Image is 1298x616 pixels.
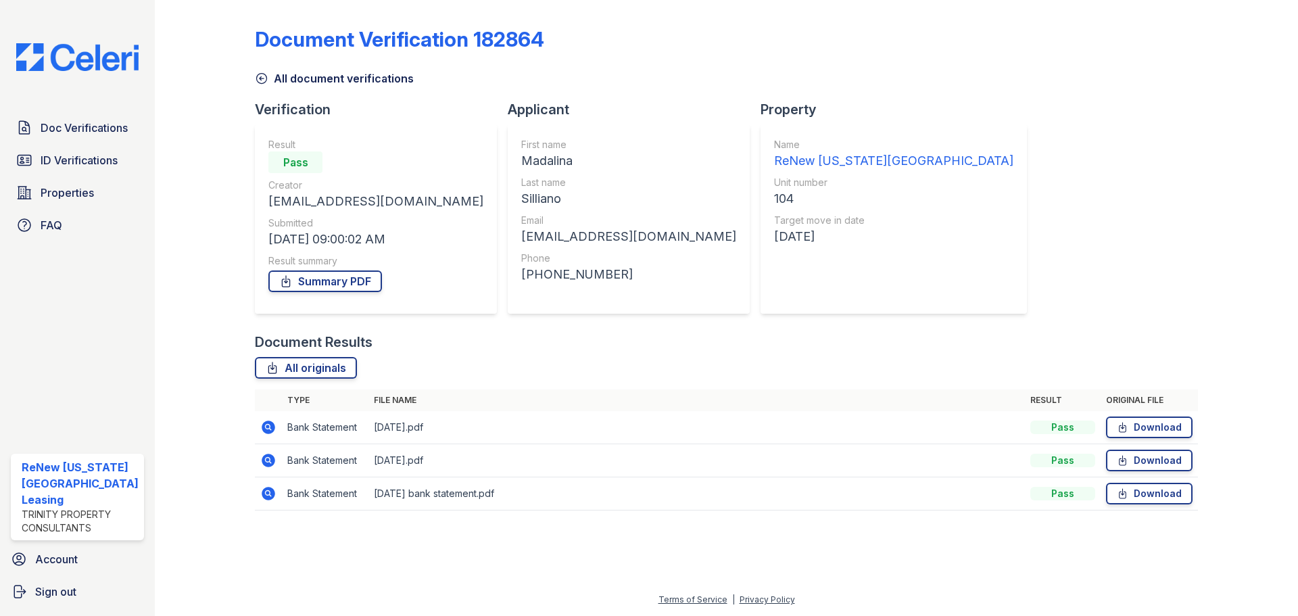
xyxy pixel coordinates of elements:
div: [EMAIL_ADDRESS][DOMAIN_NAME] [268,192,483,211]
a: Download [1106,450,1193,471]
div: ReNew [US_STATE][GEOGRAPHIC_DATA] [774,151,1013,170]
img: CE_Logo_Blue-a8612792a0a2168367f1c8372b55b34899dd931a85d93a1a3d3e32e68fde9ad4.png [5,43,149,71]
div: Email [521,214,736,227]
div: Pass [268,151,322,173]
div: [DATE] [774,227,1013,246]
div: Pass [1030,421,1095,434]
div: [DATE] 09:00:02 AM [268,230,483,249]
div: Phone [521,252,736,265]
a: ID Verifications [11,147,144,174]
a: Download [1106,483,1193,504]
div: Target move in date [774,214,1013,227]
th: Result [1025,389,1101,411]
a: Privacy Policy [740,594,795,605]
div: Applicant [508,100,761,119]
a: All originals [255,357,357,379]
div: Unit number [774,176,1013,189]
td: [DATE].pdf [368,444,1025,477]
a: FAQ [11,212,144,239]
div: Madalina [521,151,736,170]
a: Sign out [5,578,149,605]
th: File name [368,389,1025,411]
td: [DATE].pdf [368,411,1025,444]
div: Document Verification 182864 [255,27,544,51]
span: Properties [41,185,94,201]
a: Terms of Service [658,594,727,605]
div: Result [268,138,483,151]
div: ReNew [US_STATE][GEOGRAPHIC_DATA] Leasing [22,459,139,508]
a: Summary PDF [268,270,382,292]
div: Last name [521,176,736,189]
div: 104 [774,189,1013,208]
div: First name [521,138,736,151]
div: Submitted [268,216,483,230]
th: Type [282,389,368,411]
div: Property [761,100,1038,119]
a: Name ReNew [US_STATE][GEOGRAPHIC_DATA] [774,138,1013,170]
a: All document verifications [255,70,414,87]
div: Verification [255,100,508,119]
div: [EMAIL_ADDRESS][DOMAIN_NAME] [521,227,736,246]
span: Account [35,551,78,567]
div: Name [774,138,1013,151]
span: Sign out [35,584,76,600]
a: Properties [11,179,144,206]
div: Trinity Property Consultants [22,508,139,535]
div: Result summary [268,254,483,268]
div: Pass [1030,454,1095,467]
span: FAQ [41,217,62,233]
span: Doc Verifications [41,120,128,136]
div: | [732,594,735,605]
td: [DATE] bank statement.pdf [368,477,1025,511]
th: Original file [1101,389,1198,411]
a: Doc Verifications [11,114,144,141]
div: Document Results [255,333,372,352]
span: ID Verifications [41,152,118,168]
div: Creator [268,179,483,192]
div: Pass [1030,487,1095,500]
a: Account [5,546,149,573]
div: Silliano [521,189,736,208]
td: Bank Statement [282,444,368,477]
td: Bank Statement [282,411,368,444]
td: Bank Statement [282,477,368,511]
div: [PHONE_NUMBER] [521,265,736,284]
a: Download [1106,417,1193,438]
